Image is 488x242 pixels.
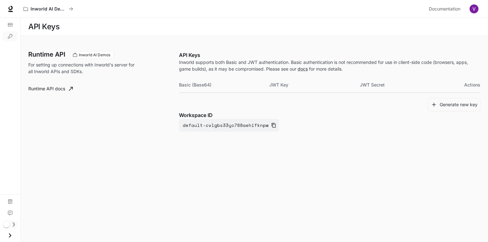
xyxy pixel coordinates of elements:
[428,98,480,112] button: Generate new key
[3,31,18,41] a: API Keys
[179,59,480,72] p: Inworld supports both Basic and JWT authentication. Basic authentication is not recommended for u...
[70,51,114,59] div: These keys will apply to your current workspace only
[179,77,269,93] th: Basic (Base64)
[28,20,59,33] h1: API Keys
[3,197,18,207] a: Documentation
[3,229,17,242] button: Open drawer
[269,77,360,93] th: JWT Key
[468,3,480,15] button: User avatar
[179,119,279,132] button: default-cvlgbs33yc788aehifknpw
[3,20,18,30] a: Billing
[3,208,18,218] a: Feedback
[28,61,138,75] p: For setting up connections with Inworld's server for all Inworld APIs and SDKs.
[298,66,308,72] a: docs
[470,4,478,13] img: User avatar
[28,51,65,58] h3: Runtime API
[21,3,76,15] button: All workspaces
[26,82,75,95] a: Runtime API docs
[31,6,66,12] p: Inworld AI Demos
[450,77,480,93] th: Actions
[426,3,465,15] a: Documentation
[179,51,480,59] p: API Keys
[360,77,450,93] th: JWT Secret
[76,52,113,58] span: Inworld AI Demos
[179,111,480,119] p: Workspace ID
[3,221,10,228] span: Dark mode toggle
[429,5,460,13] span: Documentation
